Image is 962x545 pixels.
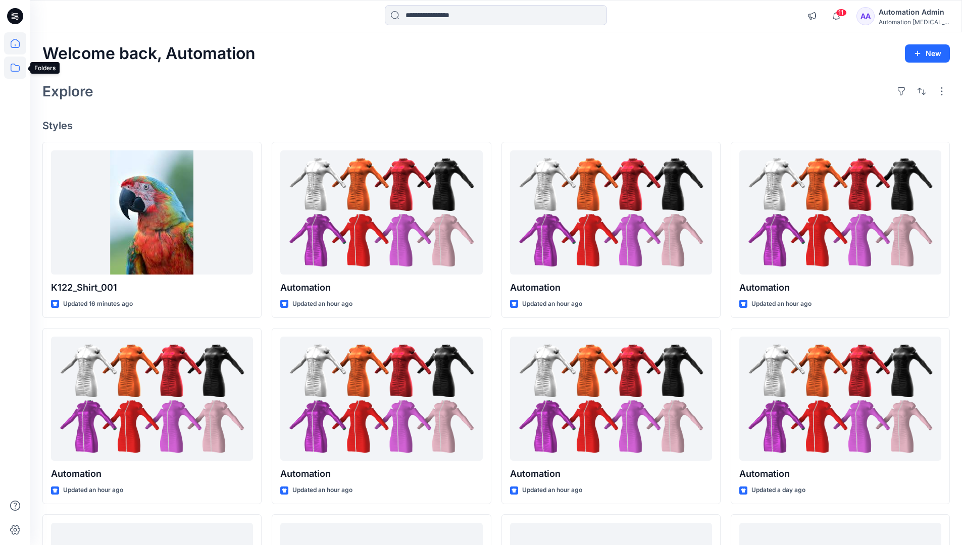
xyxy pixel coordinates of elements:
p: Updated an hour ago [522,299,582,309]
a: Automation [510,150,712,275]
a: Automation [510,337,712,461]
p: Updated an hour ago [292,485,352,496]
p: Automation [739,467,941,481]
a: Automation [280,337,482,461]
p: Automation [51,467,253,481]
span: 11 [836,9,847,17]
p: Automation [510,281,712,295]
p: Automation [510,467,712,481]
p: Automation [739,281,941,295]
p: Updated an hour ago [522,485,582,496]
h2: Welcome back, Automation [42,44,256,63]
p: Updated an hour ago [292,299,352,309]
a: Automation [51,337,253,461]
a: Automation [739,150,941,275]
button: New [905,44,950,63]
p: Updated a day ago [751,485,805,496]
div: Automation Admin [879,6,949,18]
a: Automation [280,150,482,275]
h4: Styles [42,120,950,132]
p: Updated 16 minutes ago [63,299,133,309]
a: K122_Shirt_001 [51,150,253,275]
div: AA [856,7,875,25]
p: Updated an hour ago [751,299,812,309]
p: Automation [280,467,482,481]
p: Automation [280,281,482,295]
h2: Explore [42,83,93,99]
a: Automation [739,337,941,461]
p: Updated an hour ago [63,485,123,496]
p: K122_Shirt_001 [51,281,253,295]
div: Automation [MEDICAL_DATA]... [879,18,949,26]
